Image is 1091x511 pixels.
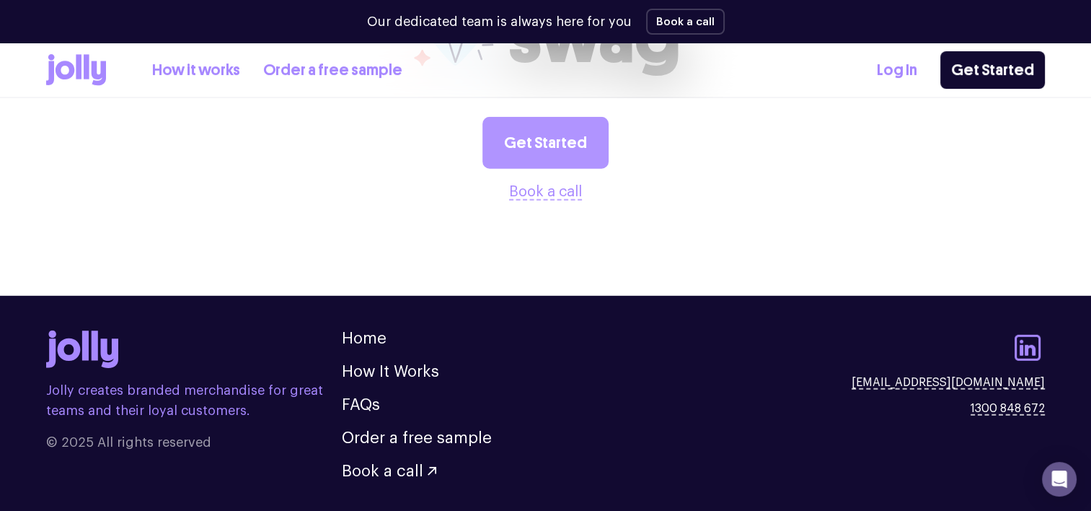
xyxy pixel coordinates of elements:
a: Order a free sample [342,430,492,446]
a: How It Works [342,364,439,380]
a: Home [342,331,387,346]
a: Order a free sample [263,58,402,82]
a: FAQs [342,397,380,413]
a: Log In [877,58,917,82]
span: © 2025 All rights reserved [46,432,342,453]
a: How it works [152,58,240,82]
a: Get Started [940,51,1045,89]
button: Book a call [342,463,436,479]
div: Open Intercom Messenger [1042,462,1077,497]
p: Our dedicated team is always here for you [367,12,632,32]
p: Jolly creates branded merchandise for great teams and their loyal customers. [46,380,342,421]
button: Book a call [509,180,582,204]
a: 1300 848 672 [971,400,1045,417]
a: Get Started [482,117,609,169]
a: [EMAIL_ADDRESS][DOMAIN_NAME] [852,374,1045,391]
span: Book a call [342,463,423,479]
button: Book a call [646,9,725,35]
